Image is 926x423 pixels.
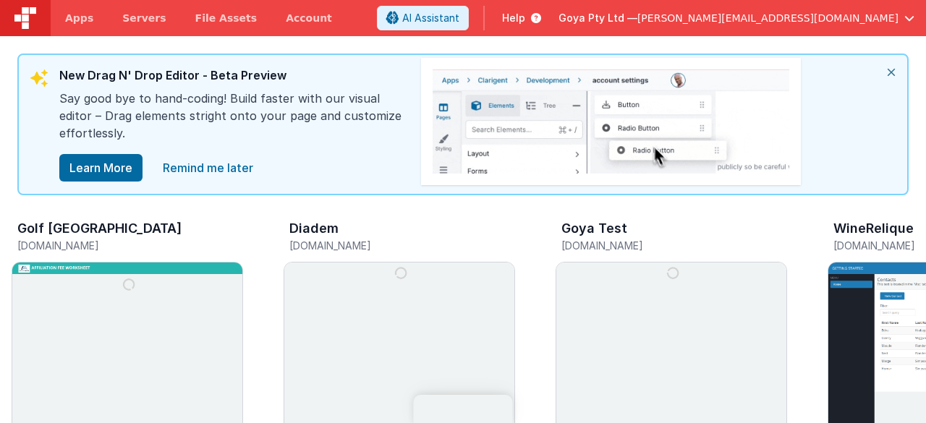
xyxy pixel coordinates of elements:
[59,90,407,153] div: Say good bye to hand-coding! Build faster with our visual editor – Drag elements stright onto you...
[59,154,143,181] button: Learn More
[59,67,407,90] div: New Drag N' Drop Editor - Beta Preview
[377,6,469,30] button: AI Assistant
[558,11,637,25] span: Goya Pty Ltd —
[833,221,914,236] h3: WineRelique
[561,240,787,251] h5: [DOMAIN_NAME]
[502,11,525,25] span: Help
[637,11,899,25] span: [PERSON_NAME][EMAIL_ADDRESS][DOMAIN_NAME]
[195,11,258,25] span: File Assets
[17,221,182,236] h3: Golf [GEOGRAPHIC_DATA]
[289,221,339,236] h3: Diadem
[402,11,459,25] span: AI Assistant
[17,240,243,251] h5: [DOMAIN_NAME]
[65,11,93,25] span: Apps
[154,153,262,182] a: close
[875,55,907,90] i: close
[561,221,627,236] h3: Goya Test
[558,11,914,25] button: Goya Pty Ltd — [PERSON_NAME][EMAIL_ADDRESS][DOMAIN_NAME]
[289,240,515,251] h5: [DOMAIN_NAME]
[122,11,166,25] span: Servers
